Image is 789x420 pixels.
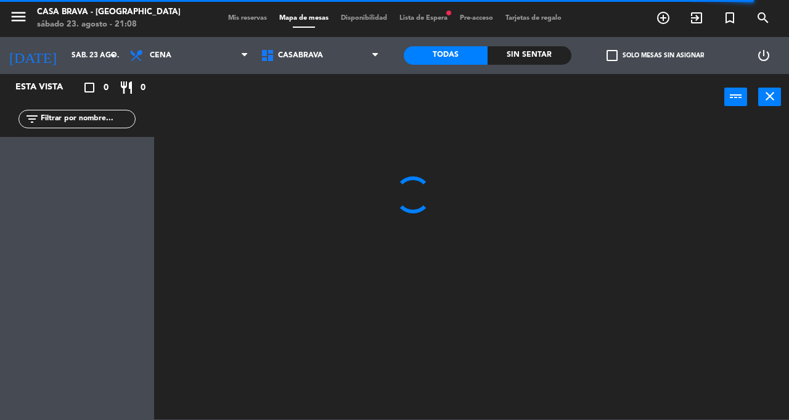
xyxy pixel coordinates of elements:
[729,89,743,104] i: power_input
[105,48,120,63] i: arrow_drop_down
[37,19,181,31] div: sábado 23. agosto - 21:08
[141,81,145,95] span: 0
[25,112,39,126] i: filter_list
[9,7,28,26] i: menu
[273,15,335,22] span: Mapa de mesas
[499,15,568,22] span: Tarjetas de regalo
[607,50,618,61] span: check_box_outline_blank
[689,10,704,25] i: exit_to_app
[607,50,704,61] label: Solo mesas sin asignar
[393,15,454,22] span: Lista de Espera
[335,15,393,22] span: Disponibilidad
[6,80,89,95] div: Esta vista
[724,88,747,106] button: power_input
[104,81,108,95] span: 0
[488,46,571,65] div: Sin sentar
[9,7,28,30] button: menu
[454,15,499,22] span: Pre-acceso
[37,6,181,19] div: Casa Brava - [GEOGRAPHIC_DATA]
[278,51,323,60] span: CasaBrava
[756,10,771,25] i: search
[722,10,737,25] i: turned_in_not
[762,89,777,104] i: close
[404,46,488,65] div: Todas
[150,51,171,60] span: Cena
[82,80,97,95] i: crop_square
[39,112,135,126] input: Filtrar por nombre...
[222,15,273,22] span: Mis reservas
[758,88,781,106] button: close
[756,48,771,63] i: power_settings_new
[119,80,134,95] i: restaurant
[656,10,671,25] i: add_circle_outline
[445,9,452,17] span: fiber_manual_record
